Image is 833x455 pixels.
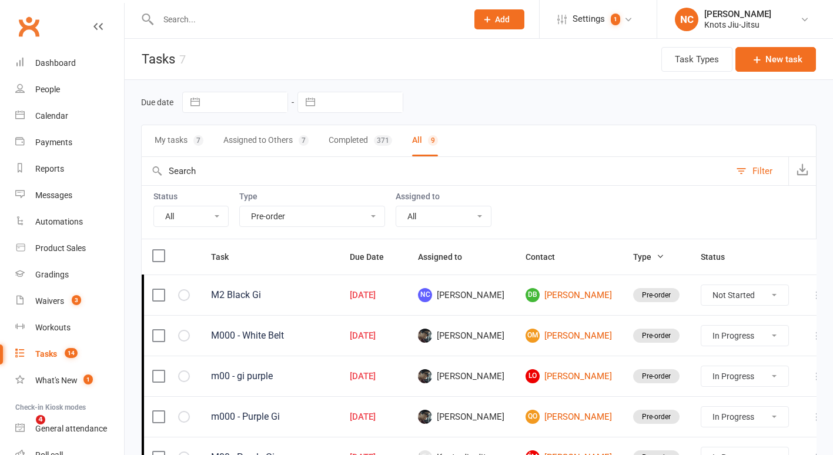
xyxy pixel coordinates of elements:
[526,329,540,343] span: OM
[633,369,680,383] div: Pre-order
[15,50,124,76] a: Dashboard
[15,288,124,315] a: Waivers 3
[35,296,64,306] div: Waivers
[83,374,93,384] span: 1
[633,410,680,424] div: Pre-order
[701,252,738,262] span: Status
[35,376,78,385] div: What's New
[155,11,459,28] input: Search...
[239,192,385,201] label: Type
[526,410,612,424] a: QO[PERSON_NAME]
[418,410,432,424] img: Cassio Martins
[633,288,680,302] div: Pre-order
[495,15,510,24] span: Add
[350,412,397,422] div: [DATE]
[15,315,124,341] a: Workouts
[193,135,203,146] div: 7
[526,250,568,264] button: Contact
[350,372,397,382] div: [DATE]
[35,58,76,68] div: Dashboard
[211,289,329,301] div: M2 Black Gi
[374,135,392,146] div: 371
[412,125,438,156] button: All9
[35,217,83,226] div: Automations
[35,138,72,147] div: Payments
[223,125,309,156] button: Assigned to Others7
[526,369,612,383] a: LO[PERSON_NAME]
[35,349,57,359] div: Tasks
[418,410,504,424] span: [PERSON_NAME]
[179,52,186,66] div: 7
[15,367,124,394] a: What's New1
[15,209,124,235] a: Automations
[526,410,540,424] span: QO
[211,250,242,264] button: Task
[15,129,124,156] a: Payments
[35,243,86,253] div: Product Sales
[211,252,242,262] span: Task
[704,19,771,30] div: Knots Jiu-Jitsu
[633,250,664,264] button: Type
[526,288,540,302] span: DB
[526,369,540,383] span: LO
[35,164,64,173] div: Reports
[701,250,738,264] button: Status
[573,6,605,32] span: Settings
[14,12,44,41] a: Clubworx
[418,288,432,302] span: NC
[396,192,491,201] label: Assigned to
[15,235,124,262] a: Product Sales
[730,157,788,185] button: Filter
[211,330,329,342] div: M000 - White Belt
[153,192,229,201] label: Status
[72,295,81,305] span: 3
[633,252,664,262] span: Type
[418,250,475,264] button: Assigned to
[142,157,730,185] input: Search
[526,329,612,343] a: OM[PERSON_NAME]
[735,47,816,72] button: New task
[704,9,771,19] div: [PERSON_NAME]
[35,270,69,279] div: Gradings
[633,329,680,343] div: Pre-order
[611,14,620,25] span: 1
[474,9,524,29] button: Add
[418,329,432,343] img: Cassio Martins
[350,331,397,341] div: [DATE]
[418,288,504,302] span: [PERSON_NAME]
[428,135,438,146] div: 9
[15,156,124,182] a: Reports
[418,369,504,383] span: [PERSON_NAME]
[65,348,78,358] span: 14
[12,415,40,443] iframe: Intercom live chat
[752,164,772,178] div: Filter
[15,262,124,288] a: Gradings
[15,416,124,442] a: General attendance kiosk mode
[350,252,397,262] span: Due Date
[35,323,71,332] div: Workouts
[141,98,173,107] label: Due date
[35,111,68,121] div: Calendar
[350,250,397,264] button: Due Date
[15,103,124,129] a: Calendar
[35,424,107,433] div: General attendance
[35,190,72,200] div: Messages
[350,290,397,300] div: [DATE]
[125,39,186,79] h1: Tasks
[526,288,612,302] a: DB[PERSON_NAME]
[418,369,432,383] img: Cassio Martins
[675,8,698,31] div: NC
[36,415,45,424] span: 4
[211,370,329,382] div: m00 - gi purple
[661,47,732,72] button: Task Types
[299,135,309,146] div: 7
[526,252,568,262] span: Contact
[418,329,504,343] span: [PERSON_NAME]
[15,341,124,367] a: Tasks 14
[418,252,475,262] span: Assigned to
[15,182,124,209] a: Messages
[35,85,60,94] div: People
[211,411,329,423] div: m000 - Purple Gi
[155,125,203,156] button: My tasks7
[329,125,392,156] button: Completed371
